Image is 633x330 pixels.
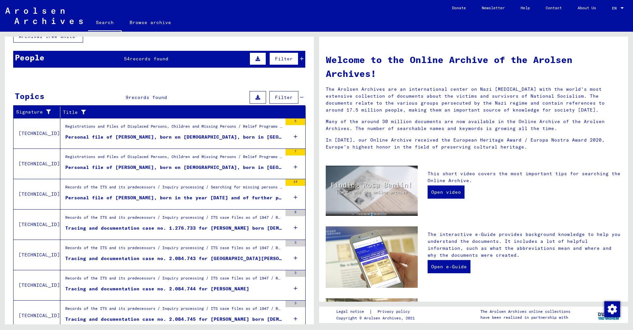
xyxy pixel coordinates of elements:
[65,123,282,133] div: Registrations and Files of Displaced Persons, Children and Missing Persons / Relief Programs of V...
[14,209,60,240] td: [TECHNICAL_ID]
[612,6,617,11] mat-select-trigger: EN
[65,245,282,254] div: Records of the ITS and its predecessors / Inquiry processing / ITS case files as of 1947 / Reposi...
[326,166,418,216] img: video.jpg
[326,53,621,81] h1: Welcome to the Online Archive of the Arolsen Archives!
[480,314,570,320] p: have been realized in partnership with
[130,56,168,62] span: records found
[14,179,60,209] td: [TECHNICAL_ID]
[15,51,45,63] div: People
[122,15,179,30] a: Browse archive
[65,275,282,284] div: Records of the ITS and its predecessors / Inquiry processing / ITS case files as of 1947 / Reposi...
[65,225,282,232] div: Tracing and documentation case no. 1.276.733 for [PERSON_NAME] born [DEMOGRAPHIC_DATA]
[286,301,305,307] div: 3
[596,306,621,323] img: yv_logo.png
[428,231,621,259] p: The interactive e-Guide provides background knowledge to help you understand the documents. It in...
[336,308,369,315] a: Legal notice
[65,255,282,262] div: Tracing and documentation case no. 2.084.743 for [GEOGRAPHIC_DATA][PERSON_NAME] born [DEMOGRAPHIC...
[5,8,83,24] img: Arolsen_neg.svg
[275,94,293,100] span: Filter
[65,306,282,315] div: Records of the ITS and its predecessors / Inquiry processing / ITS case files as of 1947 / Reposi...
[65,194,282,201] div: Personal file of [PERSON_NAME], born in the year [DATE] and of further persons
[326,118,621,132] p: Many of the around 30 million documents are now available in the Online Archive of the Arolsen Ar...
[286,210,305,216] div: 8
[65,154,282,175] div: Registrations and Files of Displaced Persons, Children and Missing Persons / Relief Programs of V...
[65,164,282,171] div: Personal file of [PERSON_NAME], born on [DEMOGRAPHIC_DATA], born in [GEOGRAPHIC_DATA] and of furt...
[124,56,130,62] span: 54
[269,52,298,65] button: Filter
[16,107,60,117] div: Signature
[604,301,620,317] img: Zustimmung ändern
[65,316,282,323] div: Tracing and documentation case no. 2.084.745 for [PERSON_NAME] born [DEMOGRAPHIC_DATA]
[88,15,122,32] a: Search
[372,308,418,315] a: Privacy policy
[65,285,249,292] div: Tracing and documentation case no. 2.084.744 for [PERSON_NAME]
[336,308,418,315] div: |
[326,226,418,288] img: eguide.jpg
[428,260,470,273] a: Open e-Guide
[326,86,621,114] p: The Arolsen Archives are an international center on Nazi [MEDICAL_DATA] with the world’s most ext...
[428,170,621,184] p: This short video covers the most important tips for searching the Online Archive.
[336,315,418,321] p: Copyright © Arolsen Archives, 2021
[428,185,465,199] a: Open video
[275,56,293,62] span: Filter
[269,91,298,104] button: Filter
[65,214,282,224] div: Records of the ITS and its predecessors / Inquiry processing / ITS case files as of 1947 / Reposi...
[65,134,282,141] div: Personal file of [PERSON_NAME], born on [DEMOGRAPHIC_DATA], born in [GEOGRAPHIC_DATA] and of furt...
[286,240,305,247] div: 3
[63,109,289,116] div: Title
[16,109,52,115] div: Signature
[480,309,570,314] p: The Arolsen Archives online collections
[14,240,60,270] td: [TECHNICAL_ID]
[63,107,297,117] div: Title
[326,137,621,150] p: In [DATE], our Online Archive received the European Heritage Award / Europa Nostra Award 2020, Eu...
[286,270,305,277] div: 3
[65,184,282,193] div: Records of the ITS and its predecessors / Inquiry processing / Searching for missing persons / Tr...
[14,270,60,300] td: [TECHNICAL_ID]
